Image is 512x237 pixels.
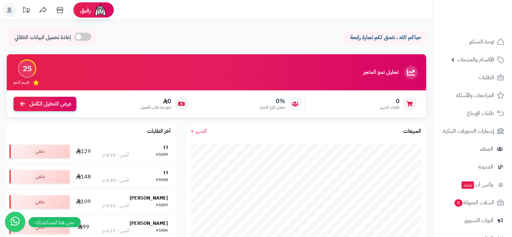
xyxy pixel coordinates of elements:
[102,202,129,209] div: أمس - 6:21 م
[437,87,508,103] a: المراجعات والأسئلة
[461,180,493,189] span: وآتس آب
[102,152,129,158] div: أمس - 8:19 م
[454,199,463,207] span: 0
[156,228,168,234] div: #1006
[260,105,285,110] span: معدل تكرار الشراء
[72,164,95,189] td: 148
[380,97,400,105] span: 0
[156,177,168,184] div: #1008
[363,69,399,76] h3: تحليل نمو المتجر
[480,144,493,154] span: العملاء
[437,123,508,139] a: إشعارات التحويلات البنكية
[102,177,129,184] div: أمس - 6:33 م
[260,97,285,105] span: 0%
[437,34,508,50] a: لوحة التحكم
[437,105,508,121] a: طلبات الإرجاع
[466,17,506,31] img: logo-2.png
[140,105,171,110] span: متوسط طلب العميل
[13,80,30,85] span: تقييم النمو
[140,97,171,105] span: 0
[437,177,508,193] a: وآتس آبجديد
[80,6,91,14] span: رفيق
[437,195,508,211] a: السلات المتروكة0
[478,162,493,172] span: المدونة
[13,97,76,111] a: عرض التحليل الكامل
[437,141,508,157] a: العملاء
[102,228,129,234] div: أمس - 6:17 م
[94,3,107,17] img: ai-face.png
[14,34,71,41] span: إعادة تحميل البيانات التلقائي
[469,37,494,47] span: لوحة التحكم
[164,144,168,151] strong: f f
[130,195,168,202] strong: [PERSON_NAME]
[72,189,95,214] td: 109
[457,55,494,64] span: الأقسام والمنتجات
[72,139,95,164] td: 129
[9,145,69,158] div: ملغي
[443,126,494,136] span: إشعارات التحويلات البنكية
[156,152,168,158] div: #1009
[462,181,474,189] span: جديد
[437,159,508,175] a: المدونة
[29,100,71,108] span: عرض التحليل الكامل
[347,34,421,41] p: حياكم الله ، نتمنى لكم تجارة رابحة
[156,202,168,209] div: #1007
[164,169,168,176] strong: f f
[467,109,494,118] span: طلبات الإرجاع
[9,195,69,209] div: ملغي
[191,127,207,135] a: الشهر
[9,170,69,183] div: ملغي
[437,212,508,229] a: أدوات التسويق
[456,91,494,100] span: المراجعات والأسئلة
[437,69,508,86] a: الطلبات
[479,73,494,82] span: الطلبات
[454,198,494,207] span: السلات المتروكة
[196,127,207,135] span: الشهر
[130,220,168,227] strong: [PERSON_NAME]
[147,128,171,135] h3: آخر الطلبات
[403,128,421,135] h3: المبيعات
[18,3,35,19] a: تحديثات المنصة
[380,105,400,110] span: طلبات الشهر
[464,216,493,225] span: أدوات التسويق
